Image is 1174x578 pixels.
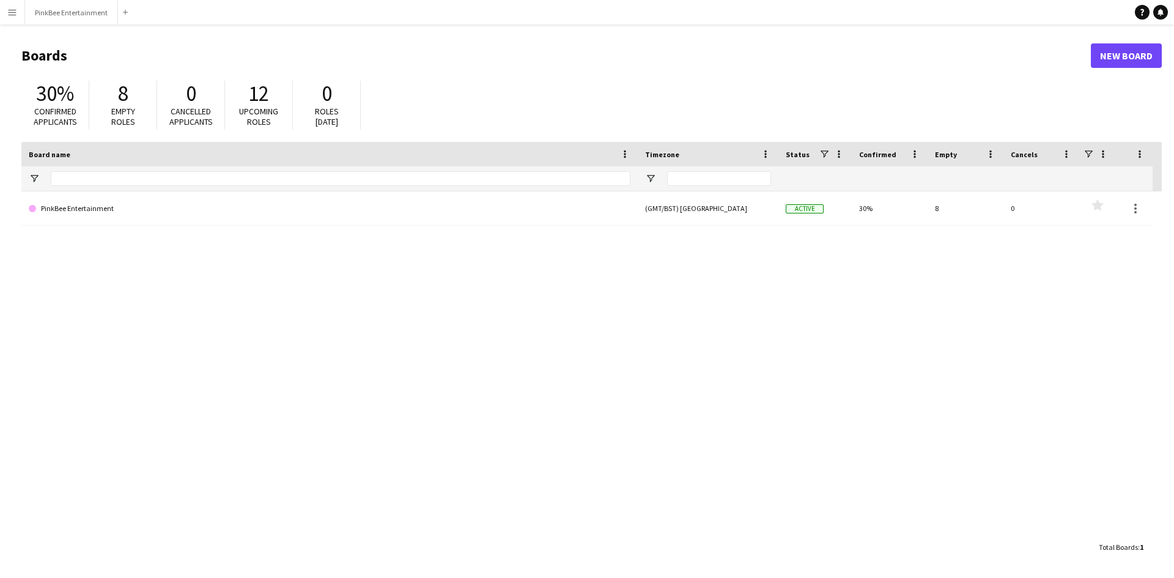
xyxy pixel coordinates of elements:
span: Board name [29,150,70,159]
a: PinkBee Entertainment [29,191,630,226]
a: New Board [1091,43,1162,68]
div: (GMT/BST) [GEOGRAPHIC_DATA] [638,191,778,225]
span: Roles [DATE] [315,106,339,127]
span: 0 [322,80,332,107]
div: 30% [852,191,928,225]
span: Total Boards [1099,543,1138,552]
span: 1 [1140,543,1143,552]
h1: Boards [21,46,1091,65]
span: 0 [186,80,196,107]
input: Timezone Filter Input [667,171,771,186]
span: 12 [248,80,269,107]
span: 30% [36,80,74,107]
span: Active [786,204,824,213]
div: 8 [928,191,1003,225]
span: Timezone [645,150,679,159]
span: Cancelled applicants [169,106,213,127]
button: Open Filter Menu [29,173,40,184]
button: Open Filter Menu [645,173,656,184]
span: Empty roles [111,106,135,127]
div: : [1099,535,1143,559]
span: Empty [935,150,957,159]
input: Board name Filter Input [51,171,630,186]
button: PinkBee Entertainment [25,1,118,24]
div: 0 [1003,191,1079,225]
span: Status [786,150,810,159]
span: Cancels [1011,150,1038,159]
span: 8 [118,80,128,107]
span: Confirmed [859,150,896,159]
span: Confirmed applicants [34,106,77,127]
span: Upcoming roles [239,106,278,127]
